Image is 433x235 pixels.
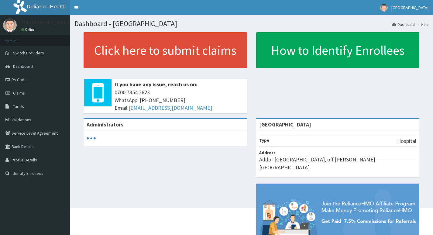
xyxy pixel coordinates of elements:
span: Dashboard [13,64,33,69]
span: Switch Providers [13,50,44,56]
b: Administrators [87,121,123,128]
span: 0700 7354 2623 WhatsApp: [PHONE_NUMBER] Email: [115,88,244,112]
a: [EMAIL_ADDRESS][DOMAIN_NAME] [129,104,212,111]
b: Address [259,150,276,155]
a: How to Identify Enrollees [256,32,420,68]
p: Addo- [GEOGRAPHIC_DATA], off [PERSON_NAME][GEOGRAPHIC_DATA]. [259,156,417,171]
li: Here [415,22,428,27]
span: Claims [13,90,25,96]
p: [GEOGRAPHIC_DATA] [21,20,71,25]
img: User Image [380,4,388,12]
h1: Dashboard - [GEOGRAPHIC_DATA] [74,20,428,28]
a: Online [21,27,36,32]
span: [GEOGRAPHIC_DATA] [391,5,428,10]
a: Click here to submit claims [84,32,247,68]
img: User Image [3,18,17,32]
span: Tariffs [13,104,24,109]
svg: audio-loading [87,134,96,143]
b: If you have any issue, reach us on: [115,81,198,88]
strong: [GEOGRAPHIC_DATA] [259,121,311,128]
a: Dashboard [392,22,415,27]
p: Hospital [397,137,416,145]
b: Type [259,137,269,143]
